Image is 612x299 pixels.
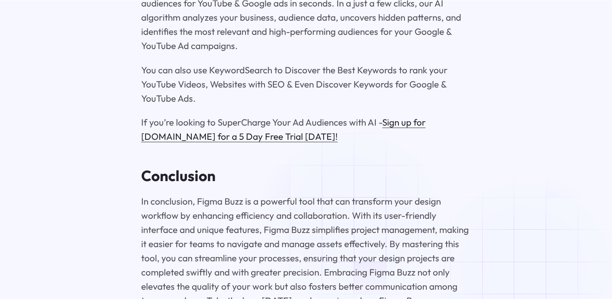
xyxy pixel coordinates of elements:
p: You can also use KeywordSearch to Discover the Best Keywords to rank your YouTube Videos, Website... [141,63,471,106]
h2: Conclusion [141,167,471,185]
a: Sign up for [DOMAIN_NAME] for a 5 Day Free Trial [DATE]! [141,117,426,142]
p: If you’re looking to SuperCharge Your Ad Audiences with AI - [141,115,471,144]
